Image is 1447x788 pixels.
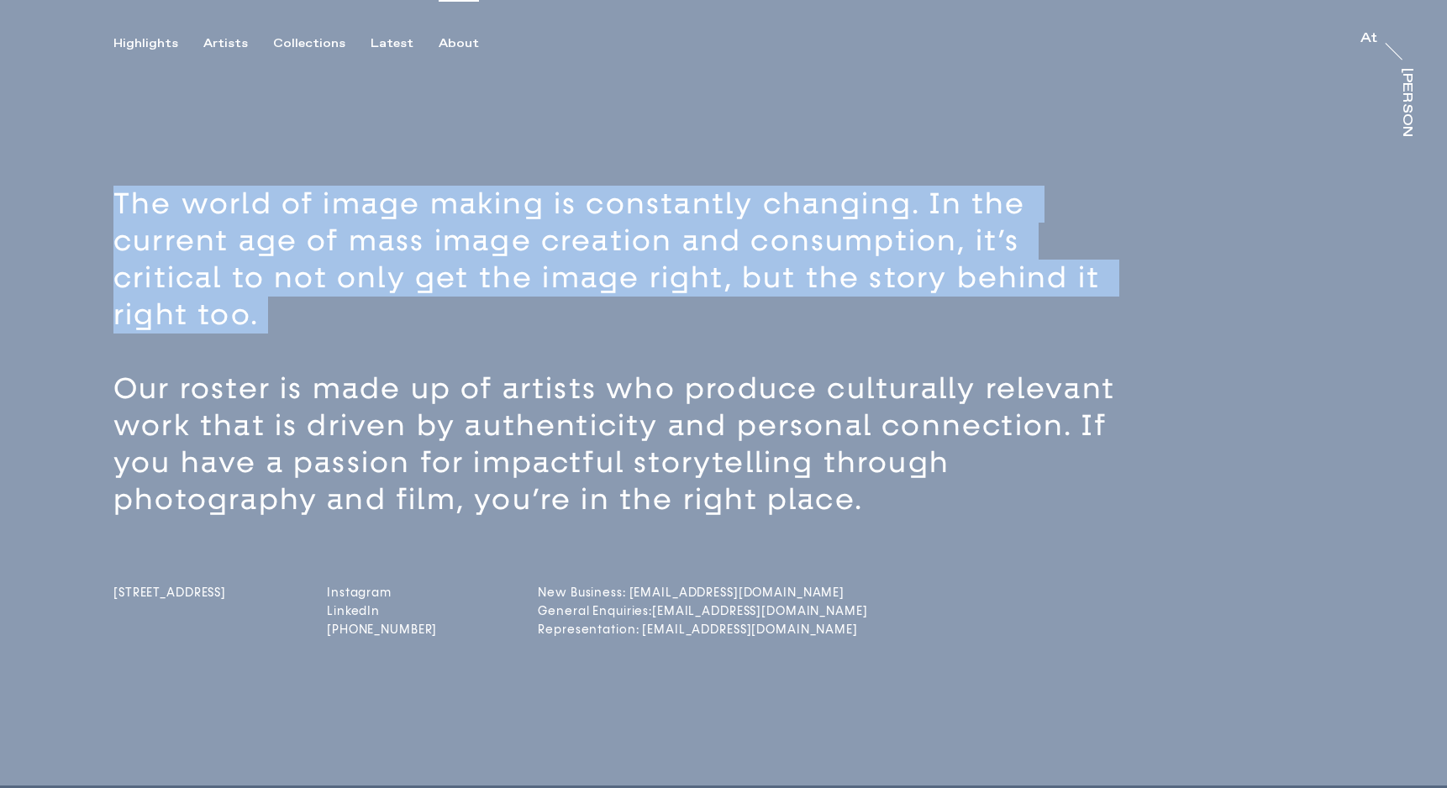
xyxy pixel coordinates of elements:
[439,36,479,51] div: About
[538,623,671,637] a: Representation: [EMAIL_ADDRESS][DOMAIN_NAME]
[113,36,178,51] div: Highlights
[113,586,226,641] a: [STREET_ADDRESS]
[538,586,671,600] a: New Business: [EMAIL_ADDRESS][DOMAIN_NAME]
[273,36,345,51] div: Collections
[113,36,203,51] button: Highlights
[1360,32,1377,49] a: At
[327,623,437,637] a: [PHONE_NUMBER]
[327,604,437,618] a: LinkedIn
[439,36,504,51] button: About
[203,36,273,51] button: Artists
[1397,68,1413,137] a: [PERSON_NAME]
[113,586,226,600] span: [STREET_ADDRESS]
[113,370,1137,518] p: Our roster is made up of artists who produce culturally relevant work that is driven by authentic...
[1400,68,1413,197] div: [PERSON_NAME]
[371,36,439,51] button: Latest
[538,604,671,618] a: General Enquiries:[EMAIL_ADDRESS][DOMAIN_NAME]
[273,36,371,51] button: Collections
[203,36,248,51] div: Artists
[371,36,413,51] div: Latest
[327,586,437,600] a: Instagram
[113,186,1137,334] p: The world of image making is constantly changing. In the current age of mass image creation and c...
